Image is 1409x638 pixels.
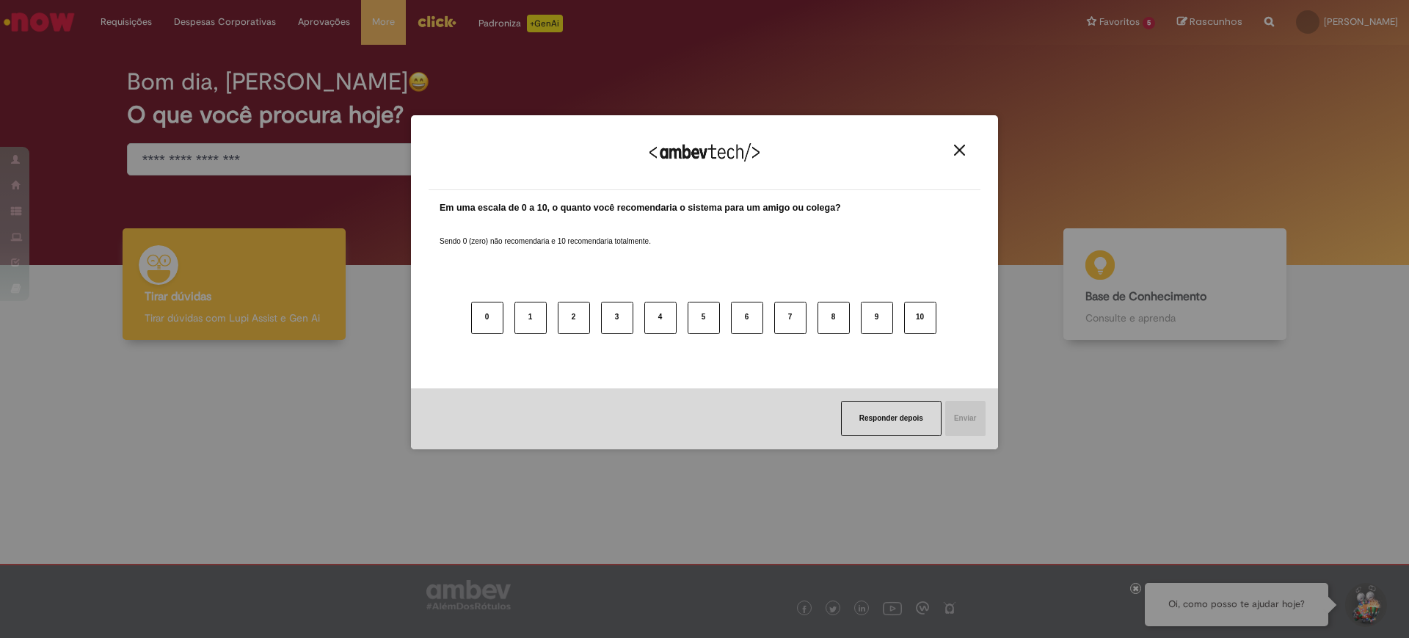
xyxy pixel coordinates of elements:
button: 8 [818,302,850,334]
button: Close [950,144,969,156]
button: 1 [514,302,547,334]
button: 10 [904,302,936,334]
button: 5 [688,302,720,334]
button: 0 [471,302,503,334]
img: Close [954,145,965,156]
button: 9 [861,302,893,334]
button: 3 [601,302,633,334]
button: 6 [731,302,763,334]
label: Sendo 0 (zero) não recomendaria e 10 recomendaria totalmente. [440,219,651,247]
button: Responder depois [841,401,942,436]
img: Logo Ambevtech [649,143,760,162]
label: Em uma escala de 0 a 10, o quanto você recomendaria o sistema para um amigo ou colega? [440,201,841,215]
button: 7 [774,302,807,334]
button: 2 [558,302,590,334]
button: 4 [644,302,677,334]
